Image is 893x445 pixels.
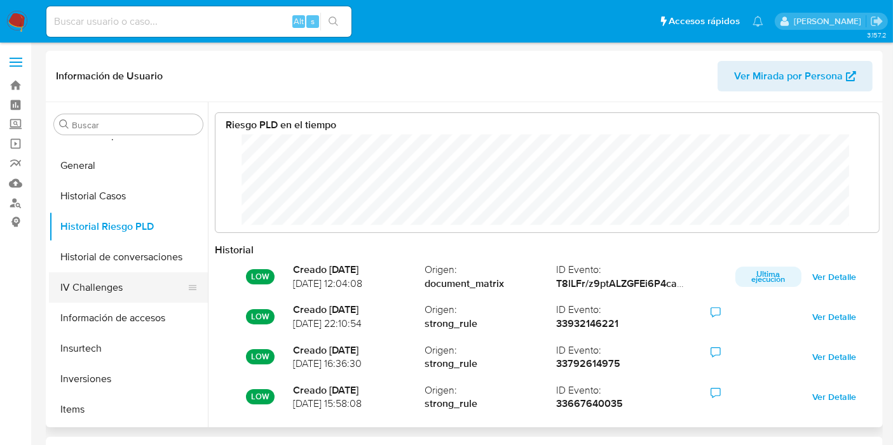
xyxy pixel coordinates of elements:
button: Historial de conversaciones [49,242,208,272]
button: Historial Casos [49,181,208,211]
p: LOW [246,349,275,364]
button: Ver Detalle [803,307,865,327]
span: Ver Detalle [812,348,856,366]
input: Buscar usuario o caso... [46,13,351,30]
span: ID Evento : [556,343,696,357]
span: Origen : [425,303,556,317]
span: s [311,15,315,27]
span: Accesos rápidos [669,15,740,28]
span: [DATE] 22:10:54 [293,317,425,331]
p: LOW [246,309,275,324]
button: Buscar [59,119,69,130]
strong: Creado [DATE] [293,383,425,397]
button: Ver Detalle [803,387,865,407]
span: [DATE] 12:04:08 [293,277,425,291]
a: Salir [870,15,883,28]
button: Insurtech [49,333,208,364]
strong: Riesgo PLD en el tiempo [226,117,336,132]
span: ID Evento : [556,303,696,317]
p: Ultima ejecución [735,267,801,287]
strong: strong_rule [425,357,556,371]
button: IV Challenges [49,272,198,303]
span: Origen : [425,383,556,397]
strong: document_matrix [425,277,556,291]
span: [DATE] 16:36:30 [293,357,425,371]
strong: Historial [215,242,254,257]
button: Ver Detalle [803,267,865,287]
button: Ver Detalle [803,347,865,367]
span: [DATE] 15:58:08 [293,397,425,411]
span: Origen : [425,343,556,357]
strong: Creado [DATE] [293,303,425,317]
span: Origen : [425,263,556,277]
strong: 33667640035 [556,396,623,411]
span: Ver Mirada por Persona [734,61,843,91]
p: LOW [246,389,275,404]
button: Inversiones [49,364,208,394]
span: Ver Detalle [812,268,856,286]
span: Ver Detalle [812,308,856,326]
strong: Creado [DATE] [293,343,425,357]
input: Buscar [72,119,198,131]
span: Ver Detalle [812,388,856,406]
span: Alt [294,15,304,27]
button: Ver Mirada por Persona [718,61,873,91]
strong: 33932146221 [556,316,618,331]
a: Notificaciones [753,16,763,27]
button: Información de accesos [49,303,208,333]
button: Historial Riesgo PLD [49,211,208,242]
p: belen.palamara@mercadolibre.com [794,15,866,27]
span: ID Evento : [556,263,696,277]
span: ID Evento : [556,383,696,397]
button: Items [49,394,208,425]
strong: strong_rule [425,317,556,331]
strong: 33792614975 [556,356,620,371]
h1: Información de Usuario [56,70,163,83]
button: General [49,150,208,181]
strong: strong_rule [425,397,556,411]
strong: Creado [DATE] [293,263,425,277]
button: search-icon [320,13,346,30]
p: LOW [246,269,275,284]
